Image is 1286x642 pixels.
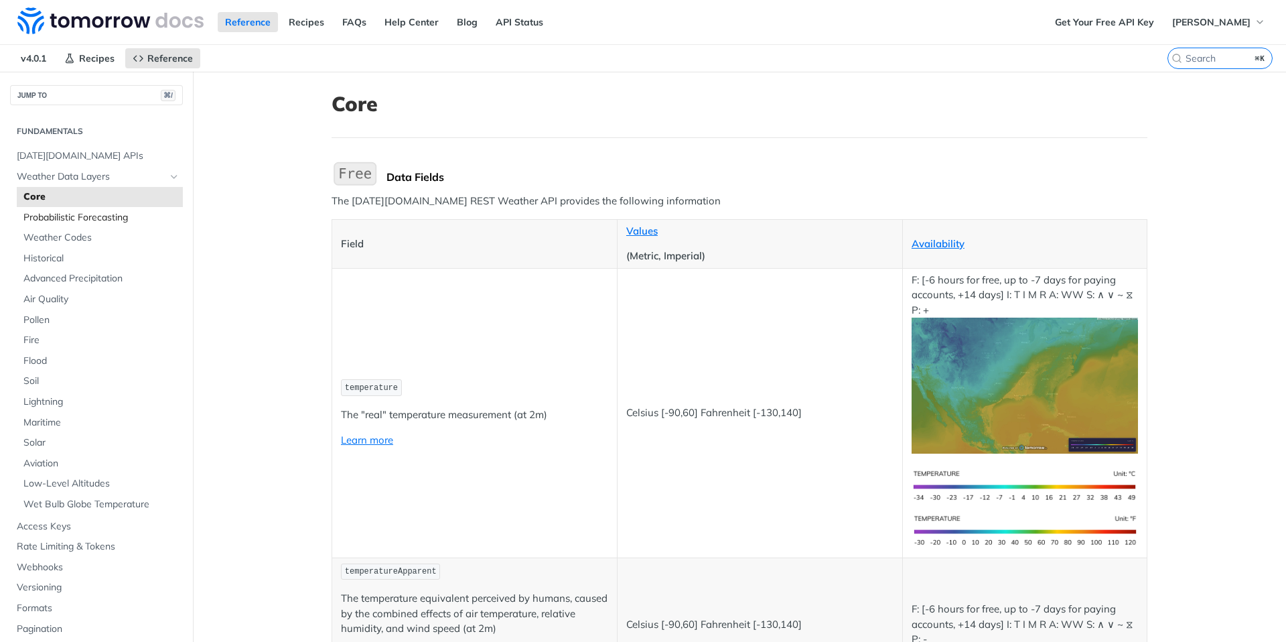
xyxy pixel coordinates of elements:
[488,12,551,32] a: API Status
[332,92,1147,116] h1: Core
[147,52,193,64] span: Reference
[17,602,180,615] span: Formats
[17,433,183,453] a: Solar
[10,578,183,598] a: Versioning
[23,457,180,470] span: Aviation
[23,416,180,430] span: Maritime
[332,194,1147,209] p: The [DATE][DOMAIN_NAME] REST Weather API provides the following information
[17,520,180,533] span: Access Keys
[125,48,200,68] a: Reference
[169,172,180,182] button: Hide subpages for Weather Data Layers
[10,125,183,137] h2: Fundamentals
[17,454,183,474] a: Aviation
[341,407,608,423] p: The "real" temperature measurement (at 2m)
[341,591,608,637] p: The temperature equivalent perceived by humans, caused by the combined effects of air temperature...
[345,383,398,393] span: temperature
[17,310,183,330] a: Pollen
[10,517,183,537] a: Access Keys
[17,392,183,412] a: Lightning
[626,249,894,264] p: (Metric, Imperial)
[17,269,183,289] a: Advanced Precipitation
[17,474,183,494] a: Low-Level Altitudes
[161,90,175,101] span: ⌘/
[17,187,183,207] a: Core
[79,52,115,64] span: Recipes
[626,405,894,421] p: Celsius [-90,60] Fahrenheit [-130,140]
[345,567,437,576] span: temperatureApparent
[626,224,658,237] a: Values
[912,478,1138,491] span: Expand image
[10,146,183,166] a: [DATE][DOMAIN_NAME] APIs
[17,249,183,269] a: Historical
[23,293,180,306] span: Air Quality
[1048,12,1161,32] a: Get Your Free API Key
[23,211,180,224] span: Probabilistic Forecasting
[17,170,165,184] span: Weather Data Layers
[13,48,54,68] span: v4.0.1
[23,498,180,511] span: Wet Bulb Globe Temperature
[17,149,180,163] span: [DATE][DOMAIN_NAME] APIs
[23,314,180,327] span: Pollen
[23,272,180,285] span: Advanced Precipitation
[281,12,332,32] a: Recipes
[17,351,183,371] a: Flood
[218,12,278,32] a: Reference
[17,330,183,350] a: Fire
[23,395,180,409] span: Lightning
[23,252,180,265] span: Historical
[57,48,122,68] a: Recipes
[17,371,183,391] a: Soil
[386,170,1147,184] div: Data Fields
[23,334,180,347] span: Fire
[23,436,180,450] span: Solar
[10,167,183,187] a: Weather Data LayersHide subpages for Weather Data Layers
[10,558,183,578] a: Webhooks
[377,12,446,32] a: Help Center
[912,273,1138,454] p: F: [-6 hours for free, up to -7 days for paying accounts, +14 days] I: T I M R A: WW S: ∧ ∨ ~ ⧖ P: +
[1171,53,1182,64] svg: Search
[10,598,183,619] a: Formats
[23,231,180,245] span: Weather Codes
[626,617,894,633] p: Celsius [-90,60] Fahrenheit [-130,140]
[17,561,180,574] span: Webhooks
[17,228,183,248] a: Weather Codes
[912,237,964,250] a: Availability
[17,208,183,228] a: Probabilistic Forecasting
[17,290,183,310] a: Air Quality
[17,7,204,34] img: Tomorrow.io Weather API Docs
[17,413,183,433] a: Maritime
[341,237,608,252] p: Field
[335,12,374,32] a: FAQs
[1172,16,1251,28] span: [PERSON_NAME]
[1165,12,1273,32] button: [PERSON_NAME]
[912,523,1138,536] span: Expand image
[23,355,180,368] span: Flood
[17,540,180,554] span: Rate Limiting & Tokens
[10,619,183,639] a: Pagination
[23,375,180,388] span: Soil
[449,12,485,32] a: Blog
[17,623,180,636] span: Pagination
[23,190,180,204] span: Core
[23,477,180,491] span: Low-Level Altitudes
[17,495,183,515] a: Wet Bulb Globe Temperature
[341,434,393,446] a: Learn more
[912,379,1138,391] span: Expand image
[10,537,183,557] a: Rate Limiting & Tokens
[1252,52,1269,65] kbd: ⌘K
[17,581,180,594] span: Versioning
[10,85,183,105] button: JUMP TO⌘/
